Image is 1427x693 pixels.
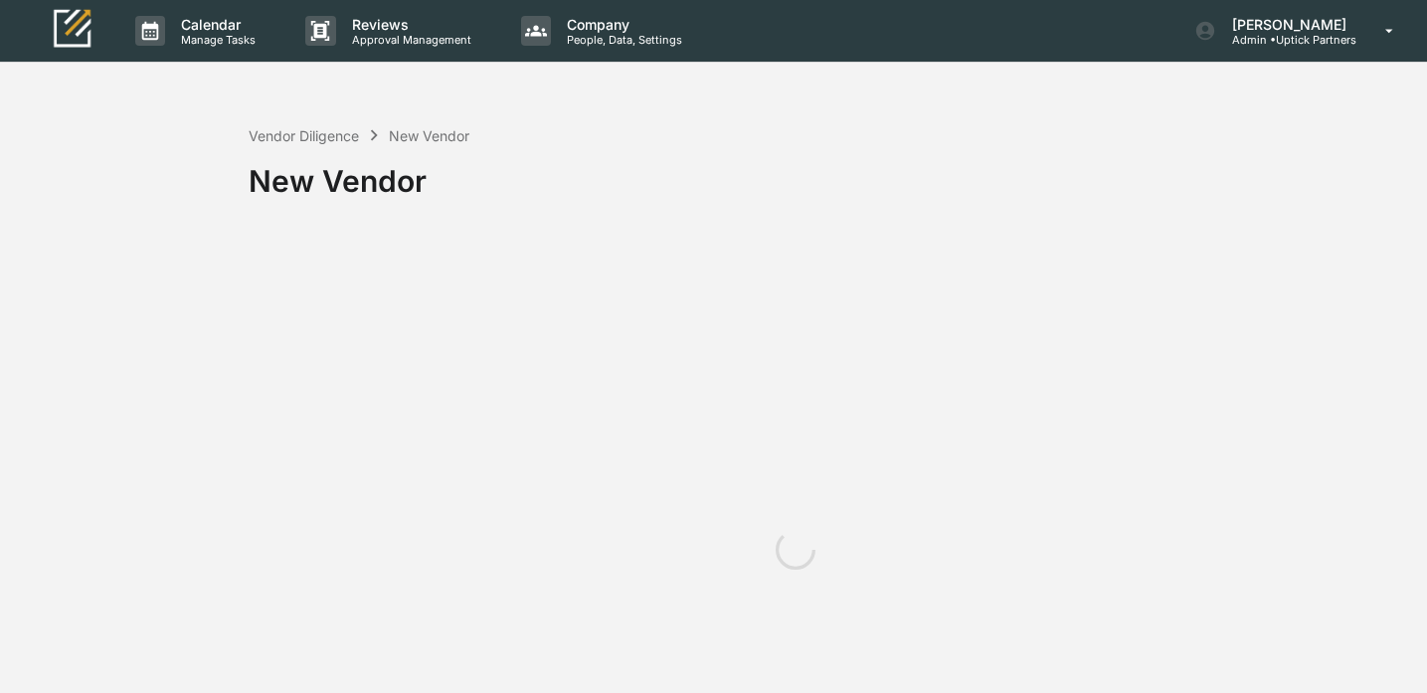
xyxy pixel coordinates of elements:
p: People, Data, Settings [551,33,692,47]
p: [PERSON_NAME] [1216,16,1356,33]
p: Admin • Uptick Partners [1216,33,1356,47]
div: New Vendor [389,127,469,144]
img: logo [48,7,95,54]
p: Company [551,16,692,33]
p: Calendar [165,16,266,33]
p: Manage Tasks [165,33,266,47]
p: Reviews [336,16,481,33]
div: Vendor Diligence [249,127,359,144]
div: New Vendor [249,147,1417,199]
p: Approval Management [336,33,481,47]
